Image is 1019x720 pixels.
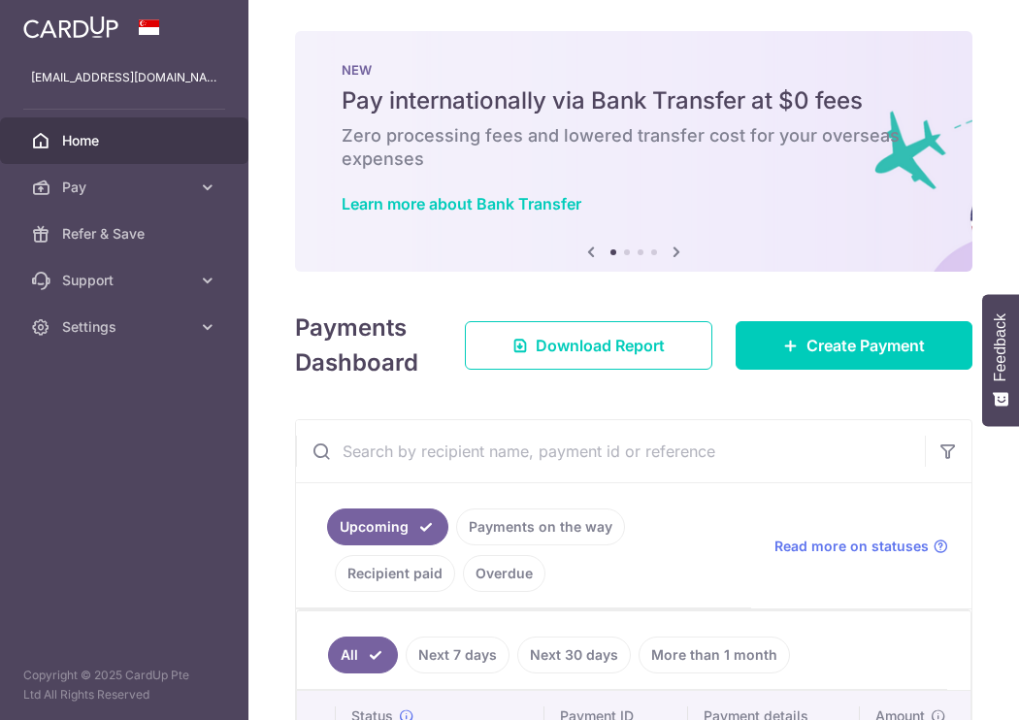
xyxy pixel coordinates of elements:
[465,321,712,370] a: Download Report
[62,271,190,290] span: Support
[982,294,1019,426] button: Feedback - Show survey
[517,637,631,673] a: Next 30 days
[406,637,509,673] a: Next 7 days
[536,334,665,357] span: Download Report
[342,194,581,213] a: Learn more about Bank Transfer
[335,555,455,592] a: Recipient paid
[456,508,625,545] a: Payments on the way
[31,68,217,87] p: [EMAIL_ADDRESS][DOMAIN_NAME]
[342,62,926,78] p: NEW
[296,420,925,482] input: Search by recipient name, payment id or reference
[62,131,190,150] span: Home
[639,637,790,673] a: More than 1 month
[62,178,190,197] span: Pay
[342,85,926,116] h5: Pay internationally via Bank Transfer at $0 fees
[62,317,190,337] span: Settings
[736,321,972,370] a: Create Payment
[463,555,545,592] a: Overdue
[62,224,190,244] span: Refer & Save
[45,14,84,31] span: Help
[327,508,448,545] a: Upcoming
[328,637,398,673] a: All
[295,31,972,272] img: Bank transfer banner
[23,16,118,39] img: CardUp
[774,537,948,556] a: Read more on statuses
[774,537,929,556] span: Read more on statuses
[342,124,926,171] h6: Zero processing fees and lowered transfer cost for your overseas expenses
[295,311,430,380] h4: Payments Dashboard
[806,334,925,357] span: Create Payment
[992,313,1009,381] span: Feedback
